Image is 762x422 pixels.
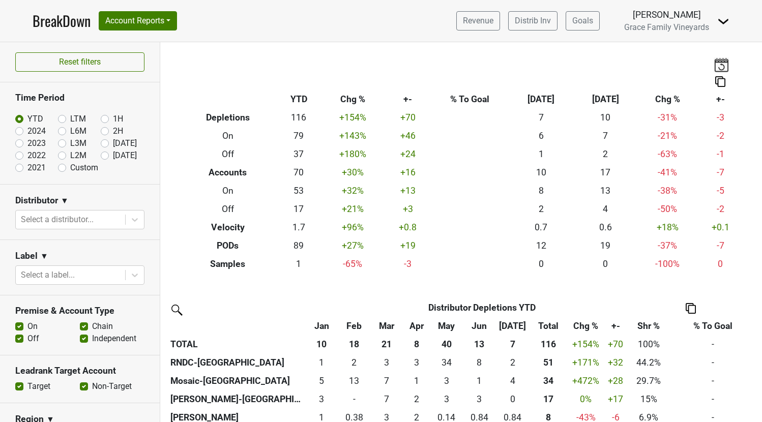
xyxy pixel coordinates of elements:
[15,93,144,103] h3: Time Period
[405,356,428,369] div: 3
[509,145,573,164] td: 1
[179,164,277,182] th: Accounts
[714,57,729,72] img: last_updated_date
[370,335,403,353] th: 21
[671,335,755,353] td: -
[495,335,530,353] th: 7
[277,200,320,218] td: 17
[637,218,697,236] td: +18 %
[624,8,709,21] div: [PERSON_NAME]
[430,390,463,408] td: 3
[530,390,567,408] th: 17.417
[671,317,755,335] th: % To Goal: activate to sort column ascending
[179,127,277,145] th: On
[509,182,573,200] td: 8
[637,127,697,145] td: -21 %
[627,335,671,353] td: 100%
[385,200,431,218] td: +3
[498,374,527,387] div: 4
[697,255,743,273] td: 0
[277,109,320,127] td: 116
[27,162,46,174] label: 2021
[463,390,495,408] td: 3
[498,356,527,369] div: 2
[385,182,431,200] td: +13
[697,236,743,255] td: -7
[168,390,305,408] th: [PERSON_NAME]-[GEOGRAPHIC_DATA]
[567,353,605,372] td: +171 %
[99,11,177,31] button: Account Reports
[385,109,431,127] td: +70
[573,236,637,255] td: 19
[509,218,573,236] td: 0.7
[15,366,144,376] h3: Leadrank Target Account
[385,164,431,182] td: +16
[70,162,98,174] label: Custom
[385,91,431,109] th: +-
[509,164,573,182] td: 10
[573,109,637,127] td: 10
[277,218,320,236] td: 1.7
[573,164,637,182] td: 17
[532,374,564,387] div: 34
[179,109,277,127] th: Depletions
[308,393,336,406] div: 3
[33,10,91,32] a: BreakDown
[624,22,709,32] span: Grace Family Vineyards
[715,76,725,87] img: Copy to clipboard
[465,356,493,369] div: 8
[370,317,403,335] th: Mar: activate to sort column ascending
[70,113,86,125] label: LTM
[27,137,46,149] label: 2023
[697,109,743,127] td: -3
[305,353,338,372] td: 1
[308,374,336,387] div: 5
[573,127,637,145] td: 7
[697,145,743,164] td: -1
[168,353,305,372] th: RNDC-[GEOGRAPHIC_DATA]
[320,109,385,127] td: +154 %
[308,356,336,369] div: 1
[40,250,48,262] span: ▼
[373,374,401,387] div: 7
[179,145,277,164] th: Off
[338,353,370,372] td: 1.5
[338,390,370,408] td: 0
[15,195,58,206] h3: Distributor
[179,182,277,200] th: On
[509,200,573,218] td: 2
[338,335,370,353] th: 18
[573,145,637,164] td: 2
[532,356,564,369] div: 51
[697,200,743,218] td: -2
[320,200,385,218] td: +21 %
[340,374,368,387] div: 13
[637,91,697,109] th: Chg %
[277,91,320,109] th: YTD
[385,145,431,164] td: +24
[573,182,637,200] td: 13
[320,236,385,255] td: +27 %
[27,333,39,345] label: Off
[566,11,600,31] a: Goals
[403,353,430,372] td: 2.5
[168,372,305,390] th: Mosaic-[GEOGRAPHIC_DATA]
[277,182,320,200] td: 53
[572,339,599,349] span: +154%
[697,182,743,200] td: -5
[113,149,137,162] label: [DATE]
[92,333,136,345] label: Independent
[573,255,637,273] td: 0
[277,255,320,273] td: 1
[433,393,461,406] div: 3
[340,393,368,406] div: -
[277,164,320,182] td: 70
[305,390,338,408] td: 2.5
[430,335,463,353] th: 40
[27,380,50,393] label: Target
[277,127,320,145] td: 79
[627,317,671,335] th: Shr %: activate to sort column ascending
[320,127,385,145] td: +143 %
[113,113,123,125] label: 1H
[168,317,305,335] th: &nbsp;: activate to sort column ascending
